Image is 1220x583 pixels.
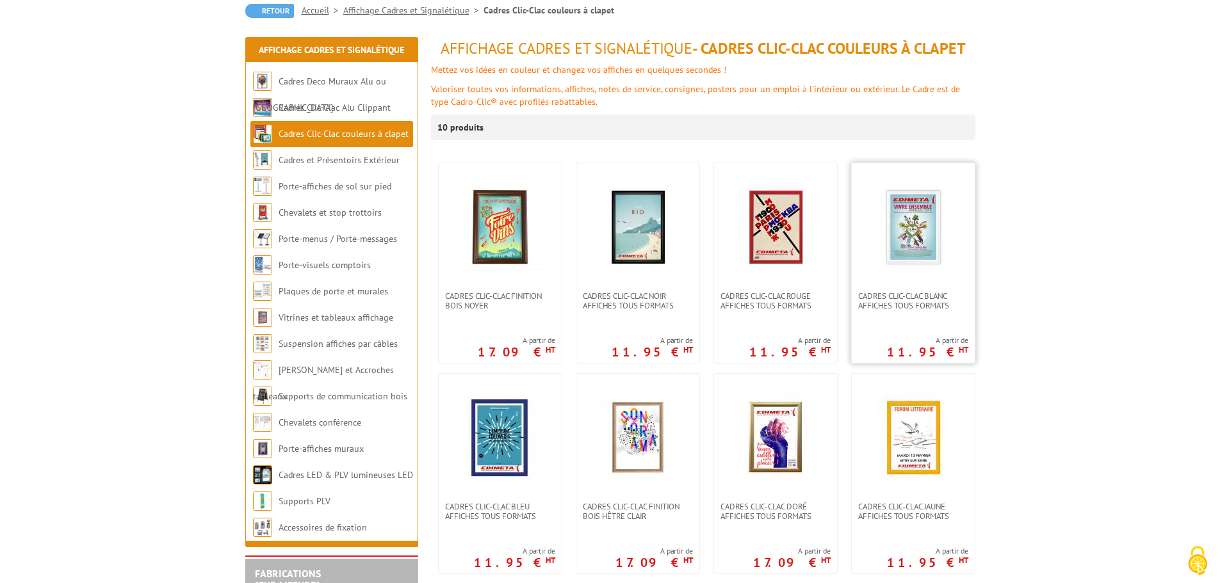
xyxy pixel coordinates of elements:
[821,555,831,566] sup: HT
[753,559,831,566] p: 17.09 €
[714,291,837,310] a: Cadres clic-clac rouge affiches tous formats
[753,546,831,556] span: A partir de
[858,291,968,310] span: Cadres clic-clac blanc affiches tous formats
[714,502,837,521] a: Cadres clic-clac doré affiches tous formats
[868,182,958,272] img: Cadres clic-clac blanc affiches tous formats
[720,502,831,521] span: Cadres clic-clac doré affiches tous formats
[959,555,968,566] sup: HT
[683,344,693,355] sup: HT
[583,291,693,310] span: Cadres clic-clac noir affiches tous formats
[253,360,272,379] img: Cimaises et Accroches tableaux
[279,180,391,192] a: Porte-affiches de sol sur pied
[576,502,699,521] a: Cadres clic-clac finition Bois Hêtre clair
[612,335,693,346] span: A partir de
[455,393,545,483] img: Cadres clic-clac bleu affiches tous formats
[546,344,555,355] sup: HT
[253,150,272,170] img: Cadres et Présentoirs Extérieur
[731,182,820,272] img: Cadres clic-clac rouge affiches tous formats
[279,259,371,271] a: Porte-visuels comptoirs
[253,76,386,113] a: Cadres Deco Muraux Alu ou [GEOGRAPHIC_DATA]
[302,4,343,16] a: Accueil
[253,465,272,484] img: Cadres LED & PLV lumineuses LED
[279,207,382,218] a: Chevalets et stop trottoirs
[279,338,398,349] a: Suspension affiches par câbles
[279,233,397,244] a: Porte-menus / Porte-messages
[478,335,555,346] span: A partir de
[259,44,404,56] a: Affichage Cadres et Signalétique
[253,177,272,196] img: Porte-affiches de sol sur pied
[745,393,805,483] img: Cadres clic-clac doré affiches tous formats
[253,334,272,353] img: Suspension affiches par câbles
[441,38,692,58] span: Affichage Cadres et Signalétique
[253,518,272,537] img: Accessoires de fixation
[683,555,693,566] sup: HT
[279,154,400,166] a: Cadres et Présentoirs Extérieur
[887,335,968,346] span: A partir de
[445,502,555,521] span: Cadres clic-clac bleu affiches tous formats
[852,502,975,521] a: Cadres clic-clac jaune affiches tous formats
[593,393,683,483] img: Cadres clic-clac finition Bois Hêtre clair
[576,291,699,310] a: Cadres clic-clac noir affiches tous formats
[959,344,968,355] sup: HT
[612,348,693,356] p: 11.95 €
[253,282,272,301] img: Plaques de porte et murales
[279,102,391,113] a: Cadres Clic-Clac Alu Clippant
[1175,539,1220,583] button: Cookies (fenêtre modale)
[253,364,394,402] a: [PERSON_NAME] et Accroches tableaux
[279,495,330,507] a: Supports PLV
[474,559,555,566] p: 11.95 €
[593,182,683,272] img: Cadres clic-clac noir affiches tous formats
[253,72,272,91] img: Cadres Deco Muraux Alu ou Bois
[445,291,555,310] span: CADRES CLIC-CLAC FINITION BOIS NOYER
[439,291,562,310] a: CADRES CLIC-CLAC FINITION BOIS NOYER
[868,393,958,483] img: Cadres clic-clac jaune affiches tous formats
[245,4,294,18] a: Retour
[749,348,831,356] p: 11.95 €
[478,348,555,356] p: 17.09 €
[279,443,364,454] a: Porte-affiches muraux
[253,203,272,222] img: Chevalets et stop trottoirs
[852,291,975,310] a: Cadres clic-clac blanc affiches tous formats
[439,502,562,521] a: Cadres clic-clac bleu affiches tous formats
[253,439,272,458] img: Porte-affiches muraux
[431,83,960,108] font: Valoriser toutes vos informations, affiches, notes de service, consignes, posters pour un emploi ...
[279,522,367,533] a: Accessoires de fixation
[887,559,968,566] p: 11.95 €
[253,229,272,248] img: Porte-menus / Porte-messages
[253,413,272,432] img: Chevalets conférence
[279,285,388,297] a: Plaques de porte et murales
[437,115,485,140] p: 10 produits
[749,335,831,346] span: A partir de
[279,312,393,323] a: Vitrines et tableaux affichage
[821,344,831,355] sup: HT
[279,128,409,140] a: Cadres Clic-Clac couleurs à clapet
[431,64,726,76] font: Mettez vos idées en couleur et changez vos affiches en quelques secondes !
[253,255,272,275] img: Porte-visuels comptoirs
[484,4,614,17] li: Cadres Clic-Clac couleurs à clapet
[431,40,975,57] h1: - Cadres Clic-Clac couleurs à clapet
[279,469,413,481] a: Cadres LED & PLV lumineuses LED
[279,390,407,402] a: Supports de communication bois
[253,308,272,327] img: Vitrines et tableaux affichage
[887,546,968,556] span: A partir de
[720,291,831,310] span: Cadres clic-clac rouge affiches tous formats
[615,559,693,566] p: 17.09 €
[253,491,272,511] img: Supports PLV
[583,502,693,521] span: Cadres clic-clac finition Bois Hêtre clair
[343,4,484,16] a: Affichage Cadres et Signalétique
[546,555,555,566] sup: HT
[887,348,968,356] p: 11.95 €
[455,182,545,272] img: CADRES CLIC-CLAC FINITION BOIS NOYER
[279,417,361,428] a: Chevalets conférence
[615,546,693,556] span: A partir de
[253,124,272,143] img: Cadres Clic-Clac couleurs à clapet
[1182,545,1214,577] img: Cookies (fenêtre modale)
[474,546,555,556] span: A partir de
[858,502,968,521] span: Cadres clic-clac jaune affiches tous formats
